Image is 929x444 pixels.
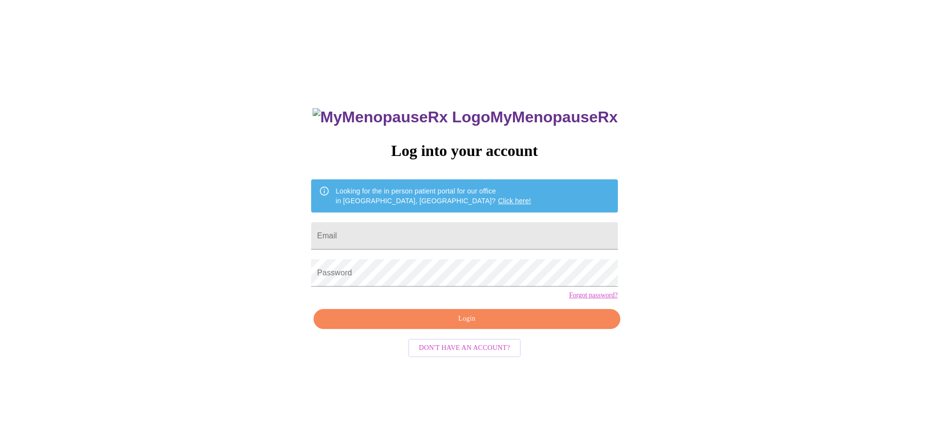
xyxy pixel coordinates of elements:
div: Looking for the in person patient portal for our office in [GEOGRAPHIC_DATA], [GEOGRAPHIC_DATA]? [336,182,531,210]
a: Click here! [498,197,531,205]
h3: MyMenopauseRx [313,108,618,126]
a: Don't have an account? [406,343,523,351]
a: Forgot password? [569,291,618,299]
span: Login [325,313,609,325]
button: Don't have an account? [408,339,521,358]
span: Don't have an account? [419,342,510,354]
img: MyMenopauseRx Logo [313,108,490,126]
h3: Log into your account [311,142,617,160]
button: Login [314,309,620,329]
